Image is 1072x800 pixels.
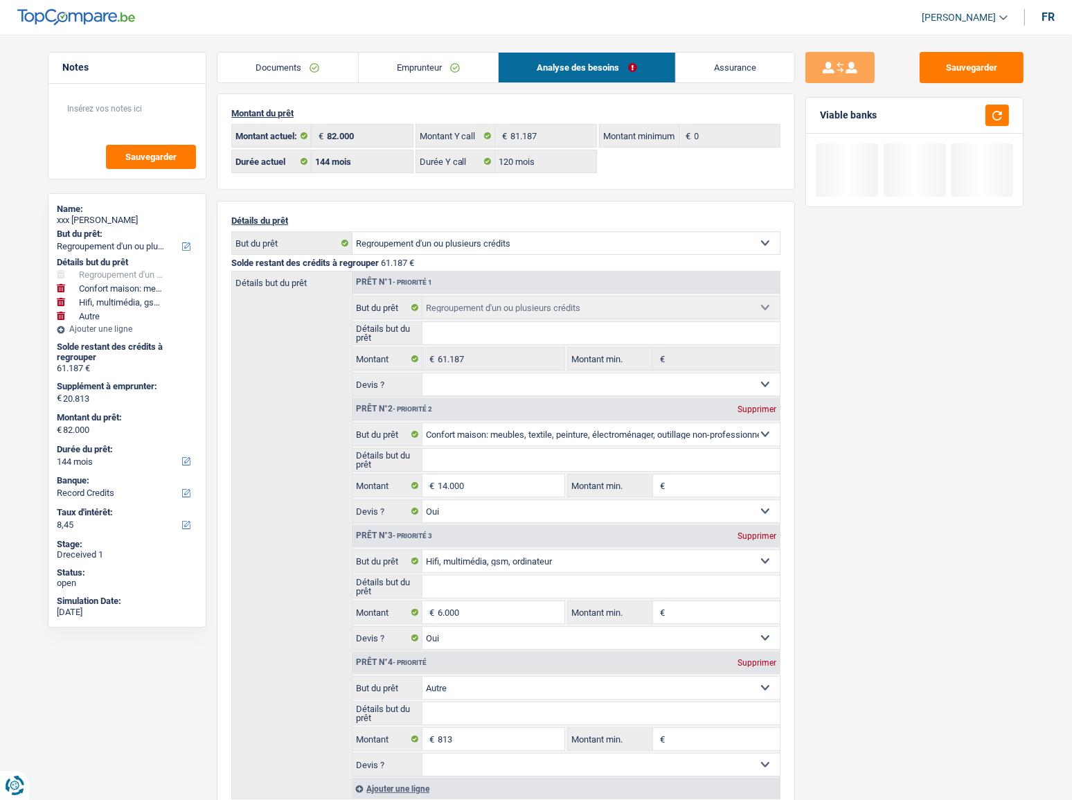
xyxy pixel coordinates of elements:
[57,507,195,518] label: Taux d'intérêt:
[352,474,422,497] label: Montant
[422,474,438,497] span: €
[125,152,177,161] span: Sauvegarder
[352,500,422,522] label: Devis ?
[231,258,379,268] span: Solde restant des crédits à regrouper
[232,125,312,147] label: Montant actuel:
[920,52,1024,83] button: Sauvegarder
[57,596,197,607] div: Simulation Date:
[393,405,432,413] span: - Priorité 2
[653,601,668,623] span: €
[57,567,197,578] div: Status:
[568,601,652,623] label: Montant min.
[312,125,327,147] span: €
[393,278,432,286] span: - Priorité 1
[62,62,192,73] h5: Notes
[381,258,414,268] span: 61.187 €
[17,9,135,26] img: TopCompare Logo
[422,601,438,623] span: €
[568,474,652,497] label: Montant min.
[57,444,195,455] label: Durée du prêt:
[57,412,195,423] label: Montant du prêt:
[352,702,422,725] label: Détails but du prêt
[232,150,312,172] label: Durée actuel
[352,728,422,750] label: Montant
[106,145,196,169] button: Sauvegarder
[352,322,422,344] label: Détails but du prêt
[568,728,652,750] label: Montant min.
[232,232,352,254] label: But du prêt
[57,475,195,486] label: Banque:
[57,425,62,436] span: €
[495,125,510,147] span: €
[734,659,780,667] div: Supprimer
[57,393,62,404] span: €
[911,6,1008,29] a: [PERSON_NAME]
[352,296,422,319] label: But du prêt
[422,348,438,370] span: €
[231,215,780,226] p: Détails du prêt
[653,348,668,370] span: €
[416,125,496,147] label: Montant Y call
[352,627,422,649] label: Devis ?
[734,532,780,540] div: Supprimer
[231,108,780,118] p: Montant du prêt
[352,449,422,471] label: Détails but du prêt
[393,532,432,540] span: - Priorité 3
[352,373,422,395] label: Devis ?
[232,272,352,287] label: Détails but du prêt
[57,578,197,589] div: open
[57,229,195,240] label: But du prêt:
[352,348,422,370] label: Montant
[352,550,422,572] label: But du prêt
[352,754,422,776] label: Devis ?
[57,204,197,215] div: Name:
[679,125,695,147] span: €
[352,658,430,667] div: Prêt n°4
[57,381,195,392] label: Supplément à emprunter:
[352,779,780,799] div: Ajouter une ligne
[352,423,422,445] label: But du prêt
[568,348,652,370] label: Montant min.
[352,278,436,287] div: Prêt n°1
[57,341,197,363] div: Solde restant des crédits à regrouper
[352,576,422,598] label: Détails but du prêt
[57,539,197,550] div: Stage:
[1042,10,1055,24] div: fr
[393,659,427,666] span: - Priorité
[600,125,679,147] label: Montant minimum
[352,405,436,414] div: Prêt n°2
[57,257,197,268] div: Détails but du prêt
[676,53,795,82] a: Assurance
[352,677,422,699] label: But du prêt
[422,728,438,750] span: €
[57,324,197,334] div: Ajouter une ligne
[734,405,780,414] div: Supprimer
[416,150,496,172] label: Durée Y call
[217,53,358,82] a: Documents
[57,607,197,618] div: [DATE]
[820,109,877,121] div: Viable banks
[57,363,197,374] div: 61.187 €
[352,601,422,623] label: Montant
[57,549,197,560] div: Dreceived 1
[922,12,996,24] span: [PERSON_NAME]
[352,531,436,540] div: Prêt n°3
[653,728,668,750] span: €
[499,53,675,82] a: Analyse des besoins
[653,474,668,497] span: €
[359,53,499,82] a: Emprunteur
[57,215,197,226] div: xxx [PERSON_NAME]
